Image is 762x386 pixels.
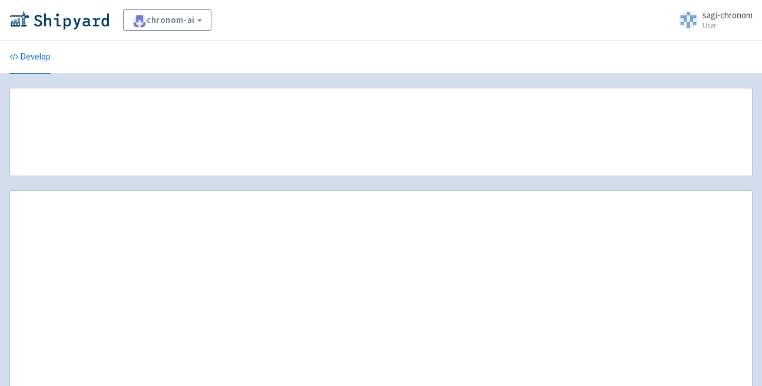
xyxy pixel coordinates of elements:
span: sagi-chronom [703,9,753,21]
a: sagi-chronom User [672,11,753,29]
small: User [703,22,753,29]
a: chronom-ai [123,9,211,31]
a: Develop [9,41,51,74]
img: Shipyard logo [9,11,109,29]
